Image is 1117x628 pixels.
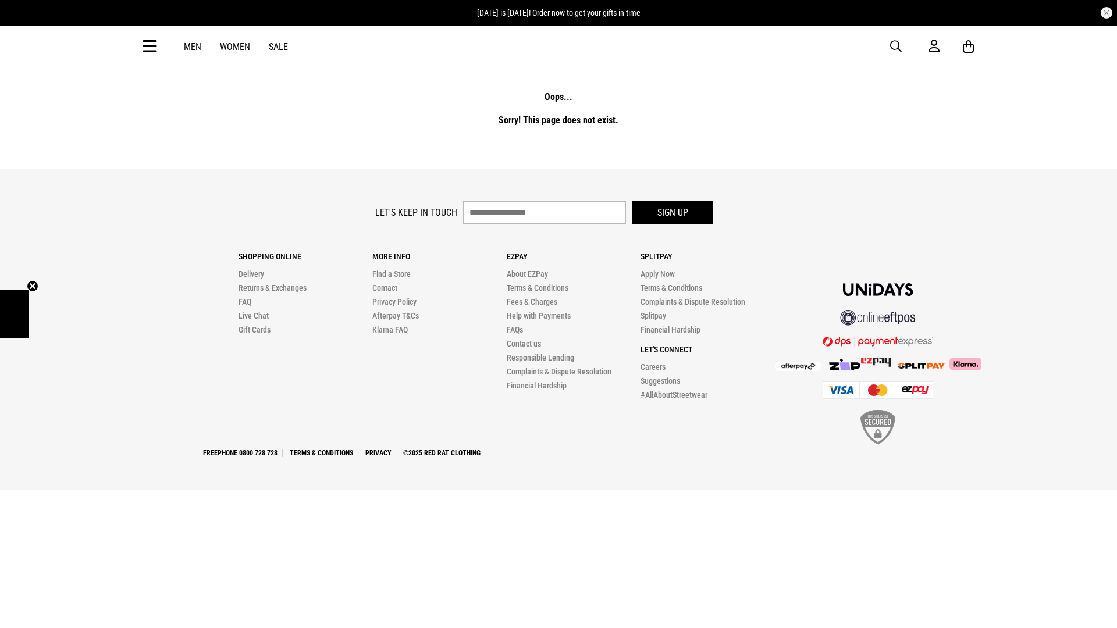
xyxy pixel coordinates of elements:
a: Find a Store [372,269,411,279]
a: Gift Cards [239,325,271,334]
a: Klarna FAQ [372,325,408,334]
img: online eftpos [840,310,916,326]
a: ©2025 Red Rat Clothing [399,449,485,457]
a: Freephone 0800 728 728 [198,449,283,457]
img: Zip [828,359,861,370]
img: DPS [823,336,933,347]
a: Privacy Policy [372,297,417,306]
img: Splitpay [861,358,891,367]
span: [DATE] is [DATE]! Order now to get your gifts in time [477,8,641,17]
a: Terms & Conditions [507,283,568,292]
a: Delivery [239,269,264,279]
a: Contact [372,283,397,292]
img: Cards [823,381,933,399]
button: Sign up [632,201,713,224]
a: Sale [269,41,288,52]
a: FAQ [239,297,251,306]
a: Live Chat [239,311,269,320]
strong: Oops... [545,91,572,102]
a: Complaints & Dispute Resolution [507,367,611,376]
a: Help with Payments [507,311,571,320]
a: Splitpay [641,311,666,320]
a: Careers [641,362,666,372]
img: Redrat logo [521,38,598,55]
a: Fees & Charges [507,297,557,306]
a: Contact us [507,339,541,348]
img: Unidays [843,283,913,296]
a: Afterpay T&Cs [372,311,419,320]
a: Women [220,41,250,52]
a: FAQs [507,325,523,334]
p: Let's Connect [641,345,774,354]
a: Complaints & Dispute Resolution [641,297,745,306]
label: Let's keep in touch [375,207,457,218]
a: Financial Hardship [641,325,700,334]
p: Shopping Online [239,252,372,261]
img: SSL [860,410,895,444]
button: Close teaser [27,280,38,292]
p: Ezpay [507,252,641,261]
a: Returns & Exchanges [239,283,307,292]
a: Terms & Conditions [285,449,358,457]
p: More Info [372,252,506,261]
a: Terms & Conditions [641,283,702,292]
a: About EZPay [507,269,548,279]
p: Splitpay [641,252,774,261]
img: Splitpay [898,363,945,369]
a: Apply Now [641,269,675,279]
strong: Sorry! This page does not exist. [499,115,618,126]
a: Privacy [361,449,396,457]
a: #AllAboutStreetwear [641,390,707,399]
img: Klarna [945,358,981,370]
a: Suggestions [641,376,680,386]
a: Responsible Lending [507,353,574,362]
a: Men [184,41,201,52]
a: Financial Hardship [507,381,567,390]
img: Afterpay [775,362,821,371]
